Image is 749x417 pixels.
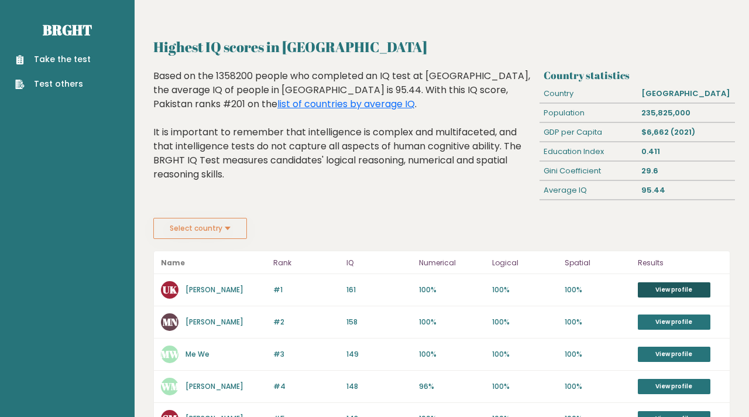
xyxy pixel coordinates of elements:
a: Brght [43,20,92,39]
p: 100% [419,285,485,295]
p: 148 [346,381,413,392]
a: [PERSON_NAME] [185,285,243,295]
div: 95.44 [637,181,735,200]
a: Me We [185,349,209,359]
p: 100% [419,349,485,360]
p: Spatial [565,256,631,270]
p: Rank [273,256,339,270]
a: View profile [638,347,710,362]
div: Education Index [540,142,637,161]
b: Name [161,258,185,268]
p: #2 [273,317,339,327]
p: #1 [273,285,339,295]
p: 100% [492,381,558,392]
a: [PERSON_NAME] [185,381,243,391]
div: 235,825,000 [637,104,735,122]
text: UK [163,283,177,296]
h2: Highest IQ scores in [GEOGRAPHIC_DATA] [153,36,730,57]
div: Average IQ [540,181,637,200]
p: 161 [346,285,413,295]
p: 100% [492,285,558,295]
div: Gini Coefficient [540,162,637,180]
a: View profile [638,315,710,330]
div: Country [540,84,637,103]
a: list of countries by average IQ [277,97,415,111]
p: 100% [419,317,485,327]
p: #4 [273,381,339,392]
text: WM [160,380,180,393]
div: Based on the 1358200 people who completed an IQ test at [GEOGRAPHIC_DATA], the average IQ of peop... [153,69,535,199]
p: Logical [492,256,558,270]
p: 100% [565,381,631,392]
div: GDP per Capita [540,123,637,142]
div: $6,662 (2021) [637,123,735,142]
div: 29.6 [637,162,735,180]
a: Test others [15,78,91,90]
p: 100% [565,285,631,295]
button: Select country [153,218,247,239]
text: MW [161,347,180,361]
a: [PERSON_NAME] [185,317,243,327]
h3: Country statistics [544,69,730,81]
p: 96% [419,381,485,392]
a: Take the test [15,53,91,66]
p: IQ [346,256,413,270]
p: Numerical [419,256,485,270]
p: 149 [346,349,413,360]
div: [GEOGRAPHIC_DATA] [637,84,735,103]
text: MN [163,315,178,329]
p: 100% [492,317,558,327]
p: 100% [565,349,631,360]
p: 158 [346,317,413,327]
a: View profile [638,282,710,298]
p: #3 [273,349,339,360]
p: Results [638,256,723,270]
a: View profile [638,379,710,394]
div: 0.411 [637,142,735,161]
p: 100% [492,349,558,360]
p: 100% [565,317,631,327]
div: Population [540,104,637,122]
